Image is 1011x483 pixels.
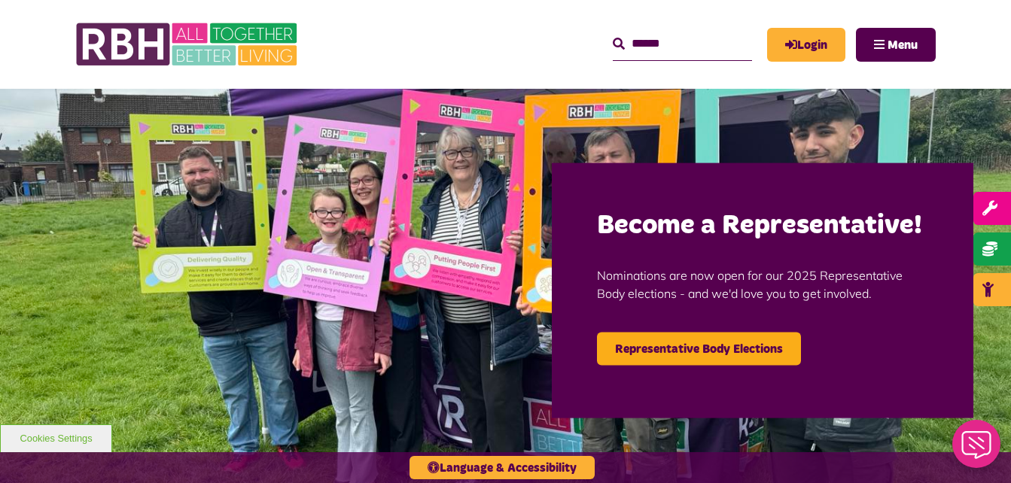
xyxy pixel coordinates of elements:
button: Navigation [856,28,936,62]
p: Nominations are now open for our 2025 Representative Body elections - and we'd love you to get in... [597,244,928,325]
button: Language & Accessibility [410,456,595,479]
iframe: Netcall Web Assistant for live chat [943,415,1011,483]
input: Search [613,28,752,60]
a: Representative Body Elections [597,333,801,366]
h2: Become a Representative! [597,208,928,244]
span: Menu [888,39,918,51]
a: MyRBH [767,28,845,62]
img: RBH [75,15,301,74]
